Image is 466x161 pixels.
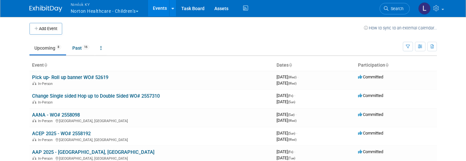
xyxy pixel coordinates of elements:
[274,60,355,71] th: Dates
[32,100,36,104] img: In-Person Event
[82,45,89,50] span: 16
[29,42,66,54] a: Upcoming8
[358,131,383,136] span: Committed
[71,1,138,8] span: Nimlok KY
[44,62,47,68] a: Sort by Event Name
[277,149,295,154] span: [DATE]
[32,74,108,80] a: Pick up- Roll up banner WO# 52619
[289,62,292,68] a: Sort by Start Date
[277,99,295,104] span: [DATE]
[418,2,431,15] img: Luc Schaefer
[277,74,298,79] span: [DATE]
[288,94,293,98] span: (Fri)
[297,74,298,79] span: -
[277,112,296,117] span: [DATE]
[32,156,36,160] img: In-Person Event
[277,131,297,136] span: [DATE]
[32,155,271,161] div: [GEOGRAPHIC_DATA], [GEOGRAPHIC_DATA]
[296,131,297,136] span: -
[364,25,437,30] a: How to sync to an external calendar...
[38,138,55,142] span: In-Person
[288,82,296,85] span: (Wed)
[32,138,36,141] img: In-Person Event
[296,112,296,117] span: -
[277,137,296,142] span: [DATE]
[32,119,36,122] img: In-Person Event
[277,93,295,98] span: [DATE]
[38,100,55,105] span: In-Person
[38,156,55,161] span: In-Person
[288,100,295,104] span: (Sun)
[29,6,62,12] img: ExhibitDay
[358,93,383,98] span: Committed
[38,82,55,86] span: In-Person
[294,149,295,154] span: -
[56,45,61,50] span: 8
[288,156,295,160] span: (Tue)
[32,149,154,155] a: AAP 2025 - [GEOGRAPHIC_DATA], [GEOGRAPHIC_DATA]
[67,42,94,54] a: Past16
[32,112,80,118] a: AANA - WO# 2558098
[277,81,296,86] span: [DATE]
[385,62,388,68] a: Sort by Participation Type
[29,23,62,35] button: Add Event
[288,138,296,141] span: (Wed)
[388,6,403,11] span: Search
[355,60,437,71] th: Participation
[38,119,55,123] span: In-Person
[277,118,296,123] span: [DATE]
[32,137,271,142] div: [GEOGRAPHIC_DATA], [GEOGRAPHIC_DATA]
[32,118,271,123] div: [GEOGRAPHIC_DATA], [GEOGRAPHIC_DATA]
[32,82,36,85] img: In-Person Event
[358,149,383,154] span: Committed
[358,74,383,79] span: Committed
[277,155,295,160] span: [DATE]
[32,131,91,137] a: ACEP 2025 - WO# 2558192
[288,132,295,135] span: (Sun)
[288,113,295,117] span: (Sat)
[32,93,160,99] a: Change Single sided Hop up to Double Sided WO# 2557310
[358,112,383,117] span: Committed
[288,75,296,79] span: (Wed)
[294,93,295,98] span: -
[380,3,410,14] a: Search
[288,150,293,154] span: (Fri)
[29,60,274,71] th: Event
[288,119,296,122] span: (Wed)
